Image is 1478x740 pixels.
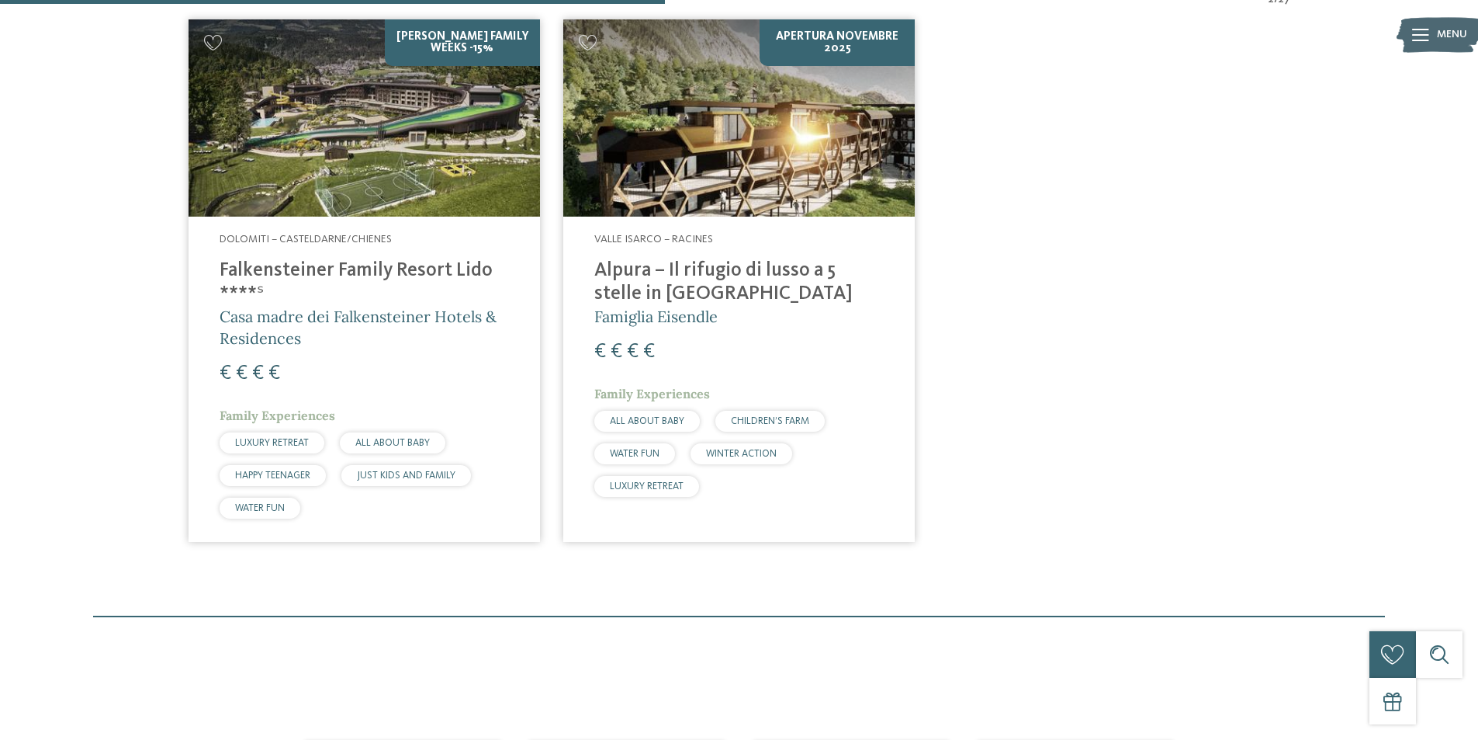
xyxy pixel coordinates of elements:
span: ALL ABOUT BABY [610,416,684,426]
span: € [627,342,639,362]
span: Dolomiti – Casteldarne/Chienes [220,234,392,245]
img: Cercate un hotel per famiglie? Qui troverete solo i migliori! [563,19,915,217]
span: HAPPY TEENAGER [235,471,310,481]
span: € [268,363,280,384]
h4: Falkensteiner Family Resort Lido ****ˢ [220,259,509,306]
span: € [236,363,247,384]
a: Cercate un hotel per famiglie? Qui troverete solo i migliori! [PERSON_NAME] Family Weeks -15% Dol... [189,19,540,542]
span: € [220,363,231,384]
span: LUXURY RETREAT [610,481,684,492]
span: JUST KIDS AND FAMILY [357,471,455,481]
span: Family Experiences [220,408,335,423]
img: Cercate un hotel per famiglie? Qui troverete solo i migliori! [189,19,540,217]
span: Casa madre dei Falkensteiner Hotels & Residences [220,307,497,348]
h4: Alpura – Il rifugio di lusso a 5 stelle in [GEOGRAPHIC_DATA] [594,259,884,306]
span: Family Experiences [594,386,710,401]
span: LUXURY RETREAT [235,438,309,448]
a: Cercate un hotel per famiglie? Qui troverete solo i migliori! Apertura novembre 2025 Valle Isarco... [563,19,915,542]
span: € [594,342,606,362]
span: € [252,363,264,384]
span: WATER FUN [610,449,659,459]
span: ALL ABOUT BABY [355,438,430,448]
span: € [643,342,655,362]
span: Valle Isarco – Racines [594,234,713,245]
span: WINTER ACTION [706,449,777,459]
span: CHILDREN’S FARM [731,416,809,426]
span: Famiglia Eisendle [594,307,718,326]
span: WATER FUN [235,503,285,513]
span: € [611,342,622,362]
